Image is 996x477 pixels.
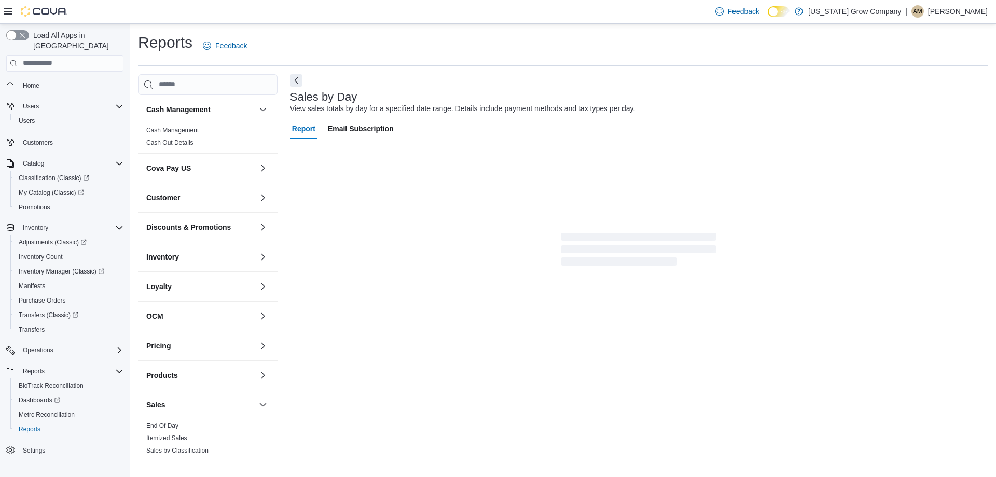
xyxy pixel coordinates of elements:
span: Loading [561,235,716,268]
button: Metrc Reconciliation [10,407,128,422]
a: Adjustments (Classic) [15,236,91,249]
button: Cash Management [146,104,255,115]
span: Report [292,118,315,139]
span: Operations [19,344,123,357]
span: Reports [23,367,45,375]
a: Reports [15,423,45,435]
span: Operations [23,346,53,355]
a: My Catalog (Classic) [10,185,128,200]
span: Transfers [19,325,45,334]
a: Cash Management [146,127,199,134]
span: End Of Day [146,421,178,430]
a: Dashboards [10,393,128,407]
span: Promotions [15,201,123,213]
button: Users [10,114,128,128]
button: OCM [257,310,269,322]
button: Catalog [2,156,128,171]
a: Inventory Manager (Classic) [10,264,128,279]
button: Reports [10,422,128,437]
span: Transfers (Classic) [15,309,123,321]
button: Cova Pay US [257,162,269,174]
span: Home [23,81,39,90]
a: BioTrack Reconciliation [15,379,88,392]
span: Feedback [728,6,759,17]
a: Users [15,115,39,127]
a: Classification (Classic) [10,171,128,185]
a: Inventory Manager (Classic) [15,265,108,278]
button: Settings [2,443,128,458]
h3: Pricing [146,340,171,351]
button: Catalog [19,157,48,170]
a: Home [19,79,44,92]
a: Settings [19,444,49,457]
span: Itemized Sales [146,434,187,442]
a: Manifests [15,280,49,292]
span: Feedback [215,40,247,51]
span: Users [19,100,123,113]
button: Inventory Count [10,250,128,264]
span: Inventory [23,224,48,232]
a: Transfers [15,323,49,336]
span: Dark Mode [768,17,768,18]
button: Inventory [146,252,255,262]
span: Load All Apps in [GEOGRAPHIC_DATA] [29,30,123,51]
button: Pricing [146,340,255,351]
a: Dashboards [15,394,64,406]
a: End Of Day [146,422,178,429]
button: Operations [2,343,128,358]
div: Armondo Martinez [911,5,924,18]
button: OCM [146,311,255,321]
span: Cash Management [146,126,199,134]
button: Cova Pay US [146,163,255,173]
span: Customers [23,139,53,147]
a: Purchase Orders [15,294,70,307]
button: Inventory [257,251,269,263]
span: Classification (Classic) [15,172,123,184]
div: View sales totals by day for a specified date range. Details include payment methods and tax type... [290,103,635,114]
a: Sales by Classification [146,447,209,454]
h3: OCM [146,311,163,321]
span: Reports [19,365,123,377]
button: Next [290,74,302,87]
span: My Catalog (Classic) [15,186,123,199]
span: AM [913,5,922,18]
h3: Cova Pay US [146,163,191,173]
button: Cash Management [257,103,269,116]
span: Adjustments (Classic) [19,238,87,247]
button: Customer [257,192,269,204]
a: Inventory Count [15,251,67,263]
span: Catalog [23,159,44,168]
span: Inventory Manager (Classic) [19,267,104,276]
button: Home [2,78,128,93]
span: Reports [19,425,40,433]
span: Customers [19,135,123,148]
h3: Cash Management [146,104,211,115]
span: Inventory Count [19,253,63,261]
button: Transfers [10,322,128,337]
button: Users [2,99,128,114]
span: Inventory Manager (Classic) [15,265,123,278]
span: Users [15,115,123,127]
span: Users [23,102,39,111]
button: Products [257,369,269,381]
span: Dashboards [19,396,60,404]
span: Metrc Reconciliation [19,411,75,419]
h3: Sales by Day [290,91,357,103]
button: Purchase Orders [10,293,128,308]
a: Metrc Reconciliation [15,408,79,421]
a: Transfers (Classic) [15,309,82,321]
span: Inventory [19,222,123,234]
span: Transfers (Classic) [19,311,78,319]
a: Customers [19,137,57,149]
span: Settings [23,446,45,455]
a: Feedback [199,35,251,56]
h3: Sales [146,400,165,410]
span: Purchase Orders [15,294,123,307]
span: BioTrack Reconciliation [19,381,84,390]
span: Email Subscription [328,118,394,139]
a: My Catalog (Classic) [15,186,88,199]
button: BioTrack Reconciliation [10,378,128,393]
p: | [905,5,907,18]
input: Dark Mode [768,6,790,17]
button: Sales [146,400,255,410]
